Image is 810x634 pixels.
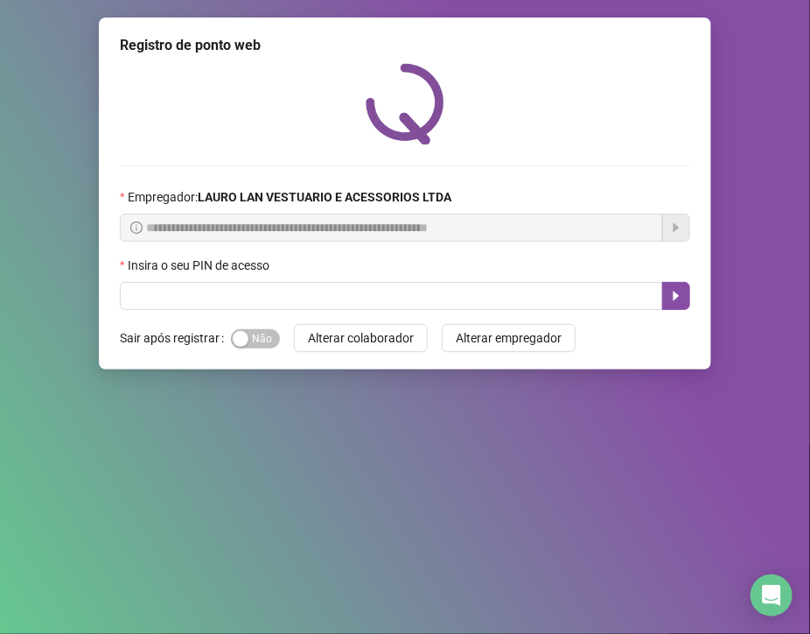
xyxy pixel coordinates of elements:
[120,324,231,352] label: Sair após registrar
[442,324,576,352] button: Alterar empregador
[456,328,562,348] span: Alterar empregador
[128,187,451,207] span: Empregador :
[751,574,793,616] div: Open Intercom Messenger
[669,289,683,303] span: caret-right
[120,256,281,275] label: Insira o seu PIN de acesso
[198,190,451,204] strong: LAURO LAN VESTUARIO E ACESSORIOS LTDA
[130,222,143,234] span: info-circle
[294,324,428,352] button: Alterar colaborador
[308,328,414,348] span: Alterar colaborador
[120,35,690,56] div: Registro de ponto web
[366,63,444,144] img: QRPoint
